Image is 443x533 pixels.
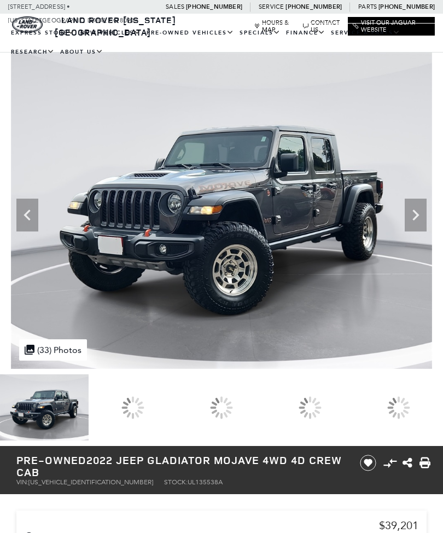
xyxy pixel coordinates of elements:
a: Land Rover [US_STATE][GEOGRAPHIC_DATA] [55,14,176,38]
a: [PHONE_NUMBER] [378,3,435,11]
a: Hours & Map [254,19,298,33]
h1: 2022 Jeep Gladiator Mojave 4WD 4D Crew Cab [16,454,346,478]
button: Compare vehicle [382,455,398,471]
span: UL135538A [188,478,223,486]
a: New Vehicles [78,24,144,43]
a: Finance [283,24,328,43]
a: Research [8,43,57,62]
a: [STREET_ADDRESS] • [US_STATE][GEOGRAPHIC_DATA], CO 80905 [8,3,137,24]
nav: Main Navigation [8,24,435,62]
button: Save vehicle [356,454,380,472]
a: [PHONE_NUMBER] [186,3,242,11]
a: Service & Parts [328,24,403,43]
a: EXPRESS STORE [8,24,78,43]
a: Contact Us [303,19,343,33]
img: Land Rover [12,16,43,33]
a: Visit Our Jaguar Website [353,19,430,33]
span: [US_VEHICLE_IDENTIFICATION_NUMBER] [28,478,153,486]
span: VIN: [16,478,28,486]
strong: Pre-Owned [16,453,86,467]
a: $39,201 [25,519,418,532]
a: About Us [57,43,106,62]
a: [PHONE_NUMBER] [285,3,342,11]
div: (33) Photos [19,339,87,361]
a: Specials [237,24,283,43]
img: Used 2022 Granite Crystal Metallic Clearcoat Jeep Mojave image 1 [11,53,433,369]
a: land-rover [12,16,43,33]
a: Share this Pre-Owned 2022 Jeep Gladiator Mojave 4WD 4D Crew Cab [403,456,412,470]
span: Stock: [164,478,188,486]
a: Pre-Owned Vehicles [144,24,237,43]
a: Print this Pre-Owned 2022 Jeep Gladiator Mojave 4WD 4D Crew Cab [419,456,430,470]
span: $39,201 [379,519,418,532]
